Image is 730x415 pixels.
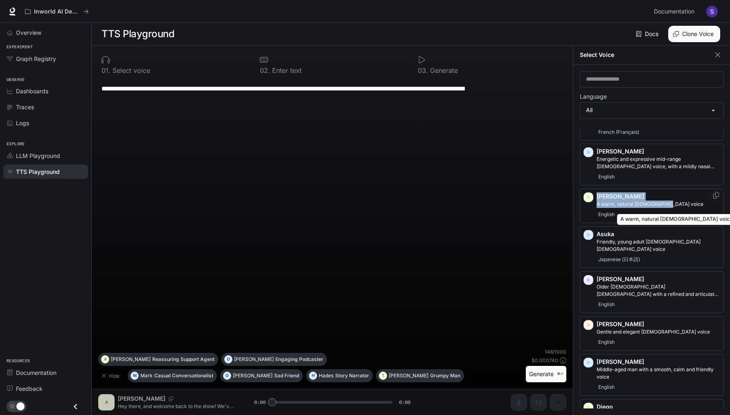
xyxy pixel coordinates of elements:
p: 0 3 . [418,67,428,74]
a: Overview [3,25,88,40]
p: Middle-aged man with a smooth, calm and friendly voice [597,366,720,381]
p: Grumpy Man [430,373,460,378]
a: Feedback [3,381,88,396]
a: LLM Playground [3,149,88,163]
div: All [580,103,723,118]
div: H [309,369,317,382]
p: Select voice [110,67,150,74]
button: A[PERSON_NAME]Reassuring Support Agent [98,353,218,366]
p: Older British male with a refined and articulate voice [597,283,720,298]
p: Enter text [270,67,302,74]
p: Sad Friend [274,373,299,378]
p: Mark [140,373,153,378]
button: Generate⌘⏎ [526,366,566,383]
button: Clone Voice [668,26,720,42]
h1: TTS Playground [101,26,174,42]
p: [PERSON_NAME] [597,358,720,366]
a: TTS Playground [3,165,88,179]
span: TTS Playground [16,167,60,176]
p: [PERSON_NAME] [597,275,720,283]
p: Hades [319,373,333,378]
button: D[PERSON_NAME]Engaging Podcaster [221,353,327,366]
p: ⌘⏎ [557,372,563,377]
span: Logs [16,119,29,127]
span: Documentation [654,7,694,17]
p: Gentle and elegant female voice [597,328,720,336]
p: Engaging Podcaster [275,357,323,362]
p: $ 0.000740 [532,357,558,364]
p: [PERSON_NAME] [597,320,720,328]
span: Dashboards [16,87,48,95]
span: English [597,300,616,309]
button: All workspaces [21,3,92,20]
a: Documentation [651,3,701,20]
span: English [597,337,616,347]
div: A [101,353,109,366]
span: English [597,382,616,392]
div: T [379,369,387,382]
p: [PERSON_NAME] [111,357,151,362]
a: Documentation [3,365,88,380]
p: [PERSON_NAME] [233,373,273,378]
div: O [223,369,231,382]
div: M [131,369,138,382]
button: Close drawer [66,398,85,415]
button: MMarkCasual Conversationalist [128,369,217,382]
button: HHadesStory Narrator [306,369,373,382]
a: Docs [634,26,662,42]
p: Friendly, young adult Japanese female voice [597,238,720,253]
span: Overview [16,28,41,37]
span: LLM Playground [16,151,60,160]
p: 0 2 . [260,67,270,74]
button: T[PERSON_NAME]Grumpy Man [376,369,464,382]
span: Graph Registry [16,54,56,63]
img: User avatar [706,6,718,17]
p: 148 / 1000 [545,348,566,355]
span: Japanese (日本語) [597,255,642,264]
span: Feedback [16,384,43,393]
span: English [597,172,616,182]
p: [PERSON_NAME] [597,147,720,156]
p: Language [580,94,607,99]
p: 0 1 . [101,67,110,74]
button: User avatar [704,3,720,20]
p: [PERSON_NAME] [597,192,720,201]
a: Logs [3,116,88,130]
a: Traces [3,100,88,114]
a: Graph Registry [3,52,88,66]
p: A warm, natural female voice [597,201,720,208]
span: English [597,210,616,219]
p: Casual Conversationalist [154,373,213,378]
span: Dark mode toggle [16,401,25,410]
p: Inworld AI Demos [34,8,80,15]
button: Copy Voice ID [712,192,720,198]
p: Reassuring Support Agent [152,357,214,362]
div: D [225,353,232,366]
p: [PERSON_NAME] [234,357,274,362]
button: Hide [98,369,124,382]
span: Documentation [16,368,56,377]
p: Diego [597,403,720,411]
p: Generate [428,67,458,74]
button: O[PERSON_NAME]Sad Friend [220,369,303,382]
p: Asuka [597,230,720,238]
p: [PERSON_NAME] [389,373,428,378]
p: Energetic and expressive mid-range male voice, with a mildly nasal quality [597,156,720,170]
p: Story Narrator [335,373,369,378]
span: Traces [16,103,34,111]
a: Dashboards [3,84,88,98]
span: French (Français) [597,127,641,137]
